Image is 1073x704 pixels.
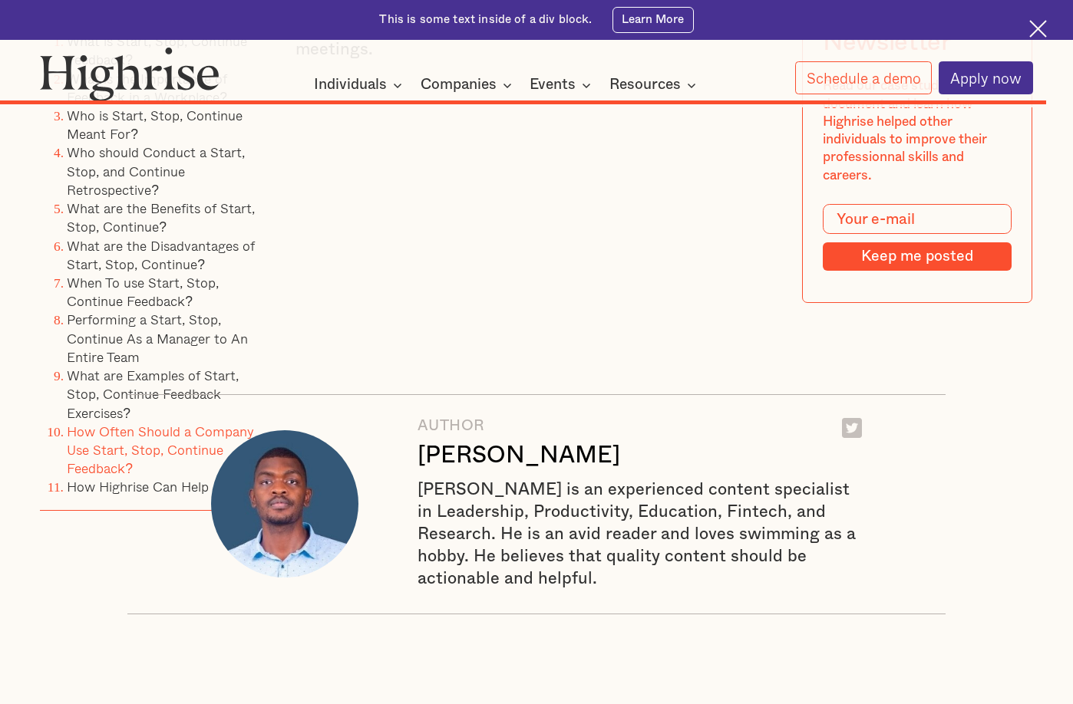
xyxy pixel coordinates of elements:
a: When To use Start, Stop, Continue Feedback? [67,272,219,311]
img: Cross icon [1029,20,1047,38]
a: What are Examples of Start, Stop, Continue Feedback Exercises? [67,365,239,423]
a: Who should Conduct a Start, Stop, and Continue Retrospective? [67,142,245,199]
input: Your e-mail [823,204,1012,234]
div: Individuals [314,76,407,94]
div: Resources [609,76,681,94]
div: Events [530,76,576,94]
div: [PERSON_NAME] [418,442,620,470]
img: Twitter logo [842,418,862,438]
p: ‍ [295,232,729,257]
p: ‍ [295,183,729,208]
div: [PERSON_NAME] is an experienced content specialist in Leadership, Productivity, Education, Fintec... [418,479,862,590]
a: What are the Benefits of Start, Stop, Continue? [67,198,255,237]
p: ‍ [295,134,729,160]
div: Read our case studies document and learn how Highrise helped other individuals to improve their p... [823,77,1012,183]
form: Modal Form [823,204,1012,271]
div: This is some text inside of a div block. [379,12,592,28]
img: Highrise logo [40,47,220,101]
div: AUTHOR [418,418,620,435]
a: Apply now [939,61,1033,94]
a: Learn More [612,7,694,33]
a: Performing a Start, Stop, Continue As a Manager to An Entire Team [67,309,248,367]
a: Schedule a demo [795,61,933,94]
div: Resources [609,76,701,94]
div: Companies [421,76,497,94]
input: Keep me posted [823,242,1012,271]
a: What are the Disadvantages of Start, Stop, Continue? [67,235,255,274]
a: Who is Start, Stop, Continue Meant For? [67,105,243,144]
div: Companies [421,76,517,94]
div: Events [530,76,596,94]
div: Individuals [314,76,387,94]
